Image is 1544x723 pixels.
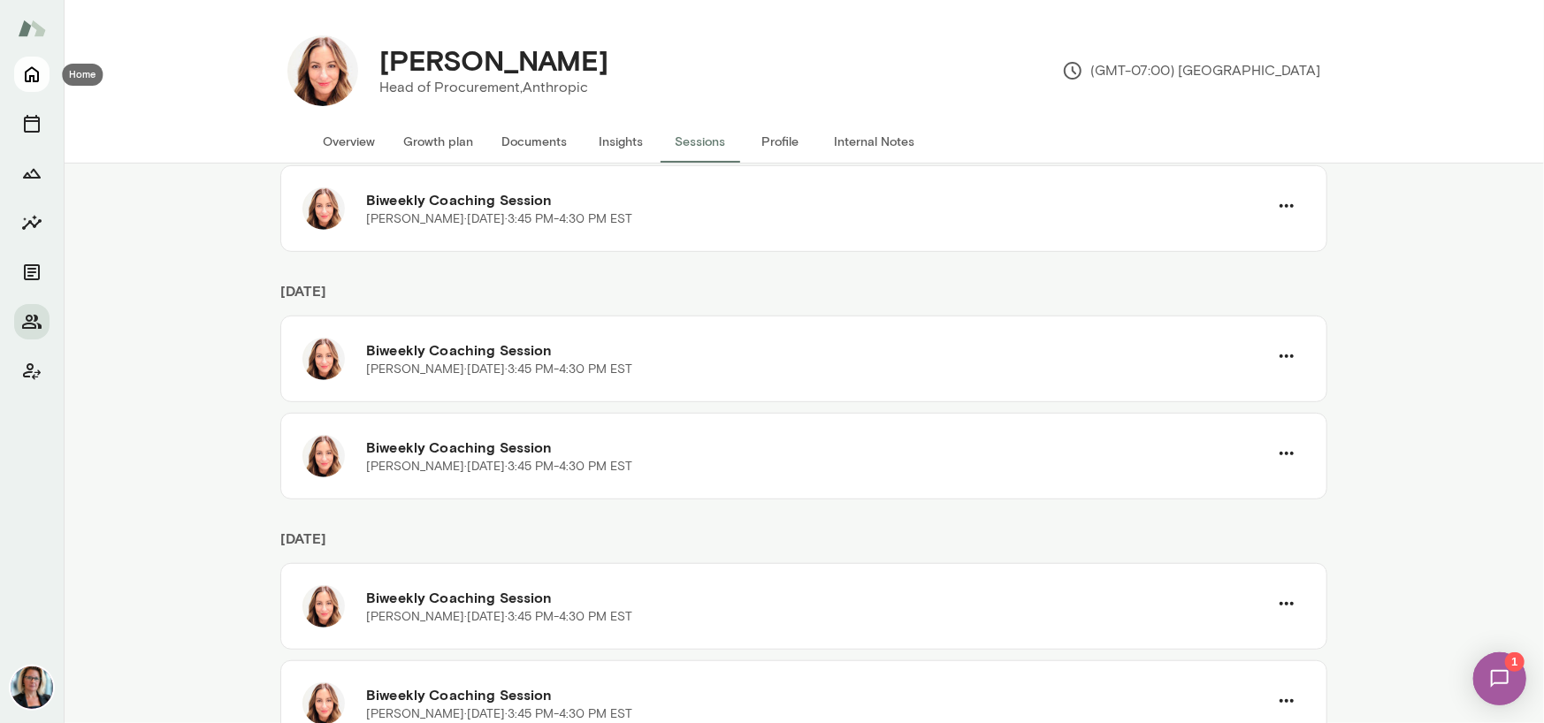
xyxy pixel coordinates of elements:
h6: Biweekly Coaching Session [366,684,1268,705]
p: Head of Procurement, Anthropic [379,77,608,98]
h6: Biweekly Coaching Session [366,189,1268,210]
p: [PERSON_NAME] · [DATE] · 3:45 PM-4:30 PM EST [366,361,632,378]
h6: Biweekly Coaching Session [366,437,1268,458]
h6: [DATE] [280,528,1327,563]
button: Home [14,57,50,92]
button: Profile [740,120,820,163]
img: Katie Streu [287,35,358,106]
button: Documents [14,255,50,290]
button: Members [14,304,50,339]
button: Insights [14,205,50,240]
h6: Biweekly Coaching Session [366,587,1268,608]
button: Insights [581,120,661,163]
img: Jennifer Alvarez [11,666,53,709]
button: Overview [309,120,389,163]
button: Sessions [14,106,50,141]
img: Mento [18,11,46,45]
h6: Biweekly Coaching Session [366,339,1268,361]
button: Internal Notes [820,120,929,163]
h6: [DATE] [280,280,1327,316]
div: Home [62,64,103,86]
button: Client app [14,354,50,389]
button: Growth plan [389,120,487,163]
button: Growth Plan [14,156,50,191]
button: Sessions [661,120,740,163]
p: [PERSON_NAME] · [DATE] · 3:45 PM-4:30 PM EST [366,458,632,476]
p: [PERSON_NAME] · [DATE] · 3:45 PM-4:30 PM EST [366,210,632,228]
p: (GMT-07:00) [GEOGRAPHIC_DATA] [1062,60,1320,81]
p: [PERSON_NAME] · [DATE] · 3:45 PM-4:30 PM EST [366,608,632,626]
p: [PERSON_NAME] · [DATE] · 3:45 PM-4:30 PM EST [366,705,632,723]
button: Documents [487,120,581,163]
h4: [PERSON_NAME] [379,43,608,77]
